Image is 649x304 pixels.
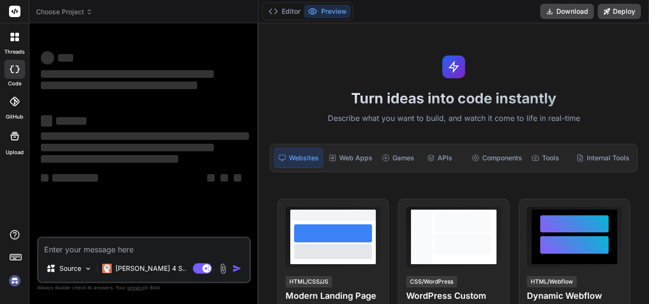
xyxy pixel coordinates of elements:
p: Always double-check its answers. Your in Bind [37,283,251,292]
div: Components [468,148,526,168]
button: Preview [304,5,351,18]
div: Games [378,148,421,168]
img: icon [232,264,242,273]
p: [PERSON_NAME] 4 S.. [115,264,186,273]
div: HTML/CSS/JS [286,276,332,287]
span: ‌ [41,51,54,64]
h1: Turn ideas into code instantly [264,90,643,107]
span: ‌ [56,117,86,125]
label: GitHub [6,113,23,121]
label: code [8,80,21,88]
span: ‌ [220,174,228,182]
span: ‌ [41,132,249,140]
button: Editor [265,5,304,18]
img: Claude 4 Sonnet [102,264,112,273]
label: threads [4,48,25,56]
span: ‌ [207,174,215,182]
img: signin [7,273,23,289]
div: Web Apps [325,148,376,168]
div: Websites [274,148,323,168]
button: Download [540,4,594,19]
p: Source [59,264,81,273]
span: Choose Project [36,7,93,17]
div: APIs [423,148,466,168]
img: attachment [218,263,229,274]
div: HTML/Webflow [527,276,577,287]
div: Tools [528,148,571,168]
span: ‌ [41,70,214,78]
span: ‌ [41,115,52,127]
span: privacy [127,285,144,290]
span: ‌ [41,155,178,163]
span: ‌ [41,82,197,89]
label: Upload [6,148,24,157]
span: ‌ [58,54,73,62]
span: ‌ [41,174,48,182]
span: ‌ [52,174,98,182]
span: ‌ [41,144,214,151]
p: Describe what you want to build, and watch it come to life in real-time [264,112,643,125]
div: CSS/WordPress [406,276,457,287]
span: ‌ [234,174,241,182]
div: Internal Tools [573,148,633,168]
h4: Modern Landing Page [286,289,381,303]
img: Pick Models [84,265,92,273]
button: Deploy [598,4,641,19]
